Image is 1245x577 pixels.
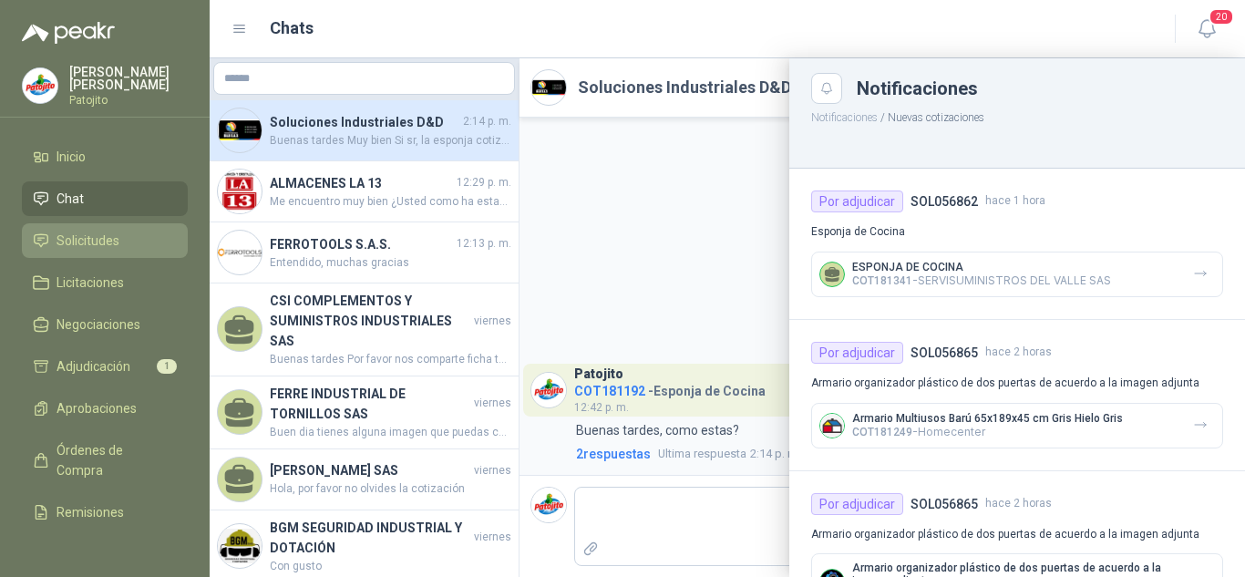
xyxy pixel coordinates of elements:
p: Armario organizador plástico de dos puertas de acuerdo a la imagen adjunta [811,526,1223,543]
span: Inicio [57,147,86,167]
a: Solicitudes [22,223,188,258]
p: Esponja de Cocina [811,223,1223,241]
p: Patojito [69,95,188,106]
button: Notificaciones [811,111,878,124]
a: Licitaciones [22,265,188,300]
p: [PERSON_NAME] [PERSON_NAME] [69,66,188,91]
img: Company Logo [23,68,57,103]
a: Chat [22,181,188,216]
span: COT181341 [852,274,912,287]
a: Inicio [22,139,188,174]
span: 1 [157,359,177,374]
p: - Homecenter [852,425,1123,438]
a: Adjudicación1 [22,349,188,384]
img: Company Logo [820,414,844,438]
div: Por adjudicar [811,493,903,515]
span: COT181249 [852,426,912,438]
span: Licitaciones [57,273,124,293]
div: Por adjudicar [811,191,903,212]
a: Órdenes de Compra [22,433,188,488]
span: Chat [57,189,84,209]
span: hace 2 horas [985,344,1052,361]
button: Close [811,73,842,104]
span: hace 1 hora [985,192,1045,210]
span: Negociaciones [57,314,140,335]
a: Aprobaciones [22,391,188,426]
span: Remisiones [57,502,124,522]
p: ESPONJA DE COCINA [852,261,1111,273]
div: Por adjudicar [811,342,903,364]
span: Órdenes de Compra [57,440,170,480]
span: hace 2 horas [985,495,1052,512]
h4: SOL056865 [911,494,978,514]
p: / Nuevas cotizaciones [789,104,1245,127]
p: - SERVISUMINISTROS DEL VALLE SAS [852,273,1111,287]
span: Aprobaciones [57,398,137,418]
span: Solicitudes [57,231,119,251]
h4: SOL056862 [911,191,978,211]
h1: Chats [270,15,314,41]
a: Remisiones [22,495,188,530]
h4: SOL056865 [911,343,978,363]
div: Notificaciones [857,79,1223,98]
span: 20 [1209,8,1234,26]
p: Armario Multiusos Barú 65x189x45 cm Gris Hielo Gris [852,412,1123,425]
button: 20 [1190,13,1223,46]
span: Adjudicación [57,356,130,376]
img: Logo peakr [22,22,115,44]
p: Armario organizador plástico de dos puertas de acuerdo a la imagen adjunta [811,375,1223,392]
a: Negociaciones [22,307,188,342]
